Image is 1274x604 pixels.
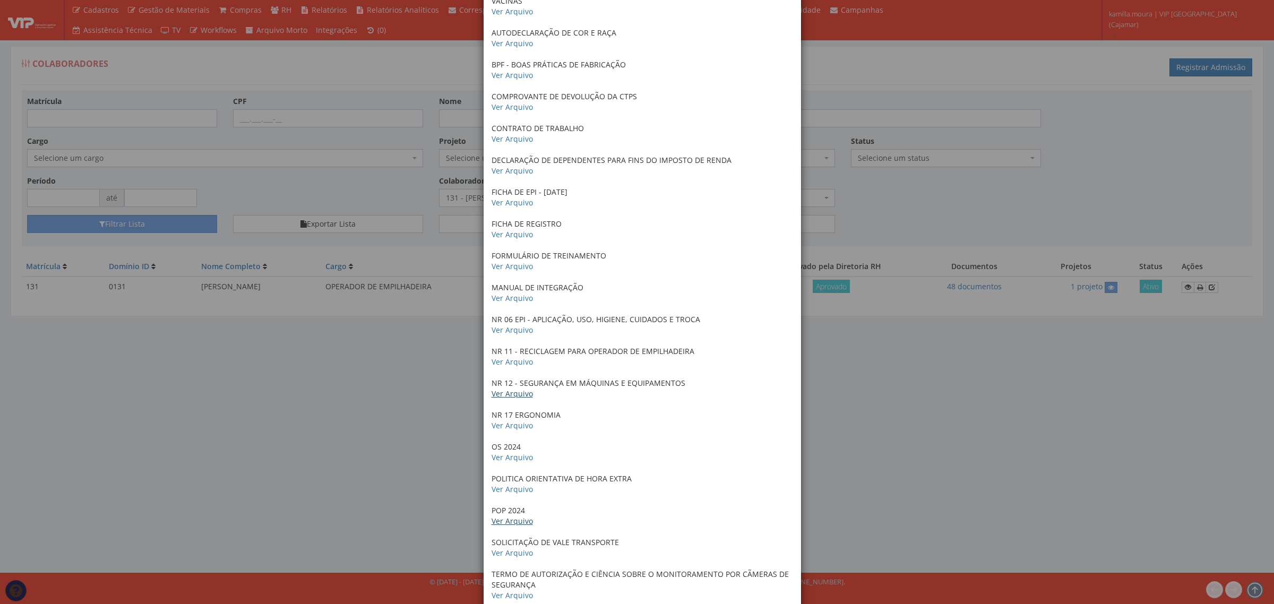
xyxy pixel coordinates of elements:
a: Ver Arquivo [492,357,533,367]
p: SOLICITAÇÃO DE VALE TRANSPORTE [492,537,793,558]
p: NR 12 - SEGURANÇA EM MÁQUINAS E EQUIPAMENTOS [492,378,793,399]
a: Ver Arquivo [492,452,533,462]
p: NR 11 - RECICLAGEM PARA OPERADOR DE EMPILHADEIRA [492,346,793,367]
p: NR 17 ERGONOMIA [492,410,793,431]
a: Ver Arquivo [492,102,533,112]
p: POLITICA ORIENTATIVA DE HORA EXTRA [492,473,793,495]
a: Ver Arquivo [492,38,533,48]
a: Ver Arquivo [492,166,533,176]
a: Ver Arquivo [492,229,533,239]
p: POP 2024 [492,505,793,527]
p: COMPROVANTE DE DEVOLUÇÃO DA CTPS [492,91,793,113]
a: Ver Arquivo [492,6,533,16]
a: Ver Arquivo [492,389,533,399]
p: OS 2024 [492,442,793,463]
p: BPF - BOAS PRÁTICAS DE FABRICAÇÃO [492,59,793,81]
a: Ver Arquivo [492,516,533,526]
a: Ver Arquivo [492,197,533,208]
p: FICHA DE REGISTRO [492,219,793,240]
p: AUTODECLARAÇÃO DE COR E RAÇA [492,28,793,49]
p: MANUAL DE INTEGRAÇÃO [492,282,793,304]
a: Ver Arquivo [492,293,533,303]
a: Ver Arquivo [492,420,533,430]
p: NR 06 EPI - APLICAÇÃO, USO, HIGIENE, CUIDADOS E TROCA [492,314,793,335]
p: DECLARAÇÃO DE DEPENDENTES PARA FINS DO IMPOSTO DE RENDA [492,155,793,176]
a: Ver Arquivo [492,325,533,335]
a: Ver Arquivo [492,134,533,144]
p: TERMO DE AUTORIZAÇÃO E CIÊNCIA SOBRE O MONITORAMENTO POR CÃMERAS DE SEGURANÇA [492,569,793,601]
a: Ver Arquivo [492,548,533,558]
p: CONTRATO DE TRABALHO [492,123,793,144]
p: FICHA DE EPI - [DATE] [492,187,793,208]
p: FORMULÁRIO DE TREINAMENTO [492,251,793,272]
a: Ver Arquivo [492,590,533,600]
a: Ver Arquivo [492,261,533,271]
a: Ver Arquivo [492,484,533,494]
a: Ver Arquivo [492,70,533,80]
